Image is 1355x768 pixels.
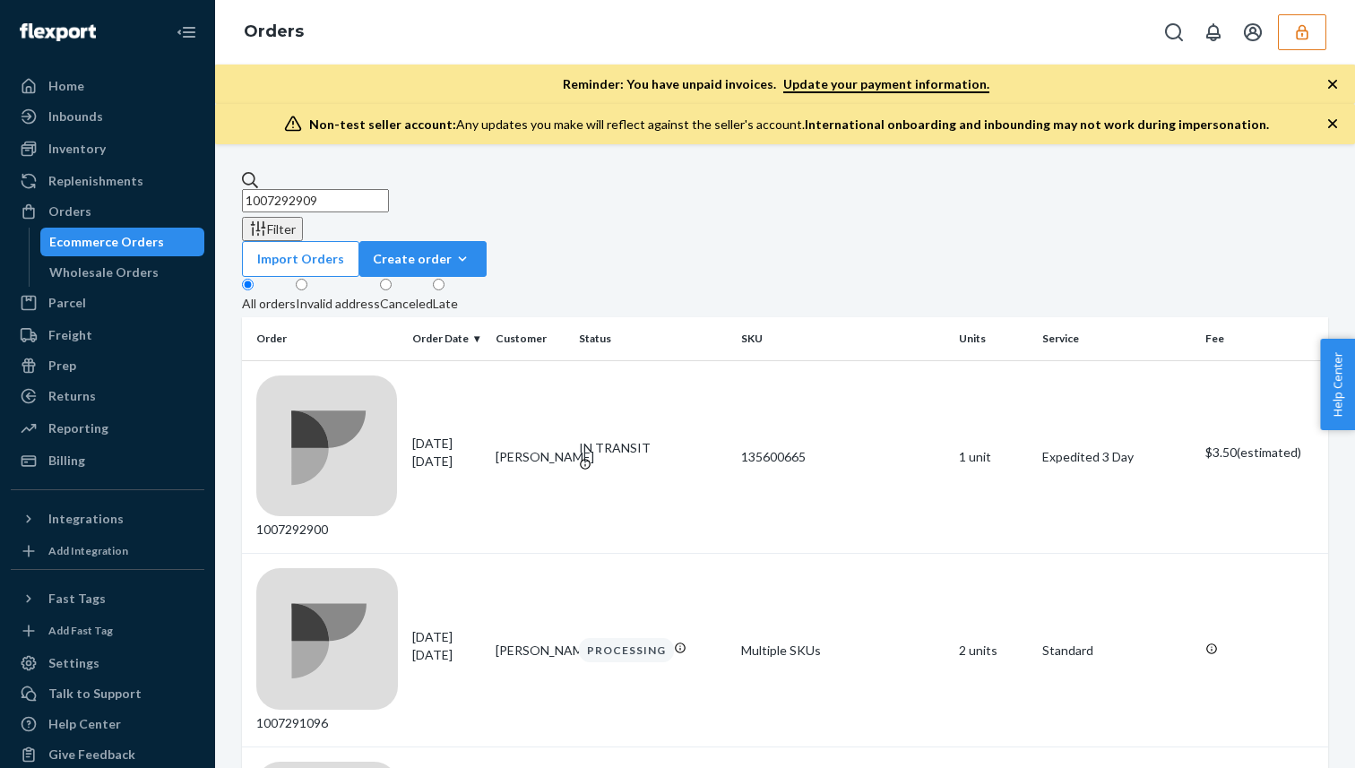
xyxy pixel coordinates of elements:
[433,279,444,290] input: Late
[40,258,205,287] a: Wholesale Orders
[11,72,204,100] a: Home
[563,75,989,93] p: Reminder: You have unpaid invoices.
[488,360,572,554] td: [PERSON_NAME]
[11,679,204,708] a: Talk to Support
[11,351,204,380] a: Prep
[359,241,487,277] button: Create order
[734,317,951,360] th: SKU
[1235,14,1271,50] button: Open account menu
[488,554,572,747] td: [PERSON_NAME]
[11,321,204,349] a: Freight
[1042,448,1191,466] p: Expedited 3 Day
[496,331,565,346] div: Customer
[48,746,135,764] div: Give Feedback
[242,189,389,212] input: Search orders
[734,554,951,747] td: Multiple SKUs
[11,649,204,677] a: Settings
[783,76,989,93] a: Update your payment information.
[572,317,735,360] th: Status
[11,289,204,317] a: Parcel
[11,414,204,443] a: Reporting
[256,568,398,732] div: 1007291096
[11,167,204,195] a: Replenishments
[48,326,92,344] div: Freight
[48,419,108,437] div: Reporting
[11,620,204,642] a: Add Fast Tag
[805,116,1269,132] span: International onboarding and inbounding may not work during impersonation.
[309,116,456,132] span: Non-test seller account:
[11,134,204,163] a: Inventory
[11,710,204,738] a: Help Center
[11,505,204,533] button: Integrations
[952,317,1035,360] th: Units
[242,279,254,290] input: All orders
[741,448,944,466] div: 135600665
[412,628,481,664] div: [DATE]
[296,279,307,290] input: Invalid address
[405,317,488,360] th: Order Date
[48,172,143,190] div: Replenishments
[242,295,296,313] div: All orders
[48,203,91,220] div: Orders
[579,439,728,457] div: IN TRANSIT
[380,279,392,290] input: Canceled
[168,14,204,50] button: Close Navigation
[48,590,106,608] div: Fast Tags
[48,510,124,528] div: Integrations
[48,543,128,558] div: Add Integration
[48,357,76,375] div: Prep
[1156,14,1192,50] button: Open Search Box
[380,295,433,313] div: Canceled
[40,228,205,256] a: Ecommerce Orders
[296,295,380,313] div: Invalid address
[49,263,159,281] div: Wholesale Orders
[952,554,1035,747] td: 2 units
[229,6,318,58] ol: breadcrumbs
[48,140,106,158] div: Inventory
[48,685,142,703] div: Talk to Support
[433,295,458,313] div: Late
[412,453,481,470] p: [DATE]
[244,22,304,41] a: Orders
[412,435,481,470] div: [DATE]
[48,387,96,405] div: Returns
[1195,14,1231,50] button: Open notifications
[412,646,481,664] p: [DATE]
[11,584,204,613] button: Fast Tags
[49,233,164,251] div: Ecommerce Orders
[48,715,121,733] div: Help Center
[48,294,86,312] div: Parcel
[48,108,103,125] div: Inbounds
[48,77,84,95] div: Home
[309,116,1269,134] div: Any updates you make will reflect against the seller's account.
[48,623,113,638] div: Add Fast Tag
[1035,317,1198,360] th: Service
[20,23,96,41] img: Flexport logo
[373,250,473,268] div: Create order
[1042,642,1191,660] p: Standard
[11,102,204,131] a: Inbounds
[11,446,204,475] a: Billing
[952,360,1035,554] td: 1 unit
[48,452,85,470] div: Billing
[11,197,204,226] a: Orders
[242,241,359,277] button: Import Orders
[256,375,398,539] div: 1007292900
[48,654,99,672] div: Settings
[1198,317,1328,360] th: Fee
[249,220,296,238] div: Filter
[1205,444,1314,462] p: $3.50
[11,382,204,410] a: Returns
[242,317,405,360] th: Order
[242,217,303,241] button: Filter
[579,638,674,662] div: PROCESSING
[1320,339,1355,430] button: Help Center
[1237,444,1301,460] span: (estimated)
[11,540,204,562] a: Add Integration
